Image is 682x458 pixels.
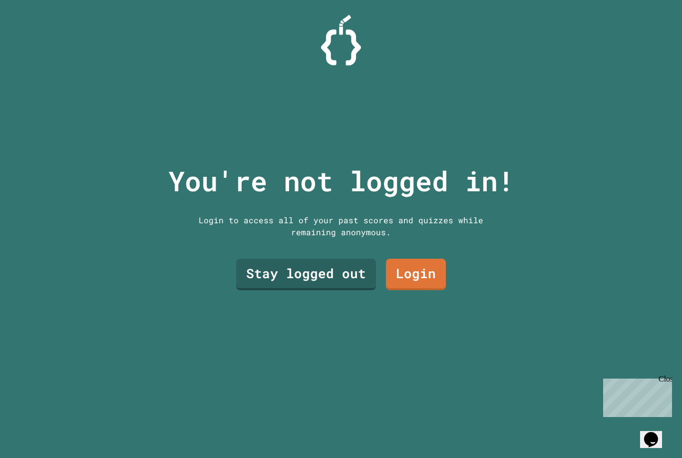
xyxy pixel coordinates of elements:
img: Logo.svg [321,15,361,65]
div: Chat with us now!Close [4,4,69,63]
a: Login [386,259,446,290]
p: You're not logged in! [168,160,514,202]
iframe: chat widget [640,418,672,448]
div: Login to access all of your past scores and quizzes while remaining anonymous. [191,214,491,238]
iframe: chat widget [599,375,672,417]
a: Stay logged out [236,259,376,290]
